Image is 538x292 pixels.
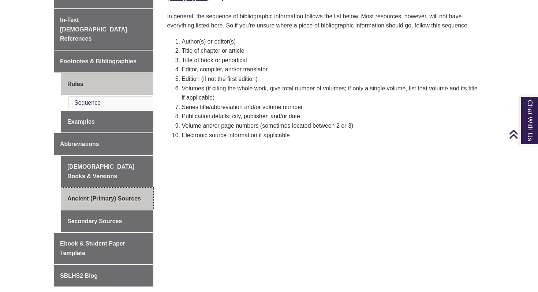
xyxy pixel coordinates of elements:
li: Title of chapter or article [182,46,482,56]
span: Abbreviations [60,141,99,147]
span: SBLHS2 Blog [60,273,98,279]
a: Rules [61,73,153,95]
span: Footnotes & Bibliographies [60,58,137,64]
span: Ebook & Student Paper Template [60,240,125,256]
a: Examples [61,111,153,133]
p: In general, the sequence of bibliographic information follows the list below. Most resources, how... [167,9,482,33]
li: Editor, compiler, and/or translator [182,65,482,74]
li: Publication details: city, publisher, and/or date [182,112,482,121]
li: Author(s) or editor(s) [182,37,482,46]
a: SBLHS2 Blog [54,265,153,287]
a: Footnotes & Bibliographies [54,50,153,72]
li: Series title/abbreviation and/or volume number [182,102,482,112]
li: Title of book or periodical [182,56,482,65]
a: Secondary Sources [61,210,153,232]
li: Electronic source information if applicable [182,131,482,140]
a: In-Text [DEMOGRAPHIC_DATA] References [54,9,153,50]
a: Abbreviations [54,133,153,155]
li: Volumes (if citing the whole work, give total number of volumes; if only a single volume, list th... [182,84,482,102]
span: , follow this sequence. [411,22,469,29]
a: [DEMOGRAPHIC_DATA] Books & Versions [61,156,153,187]
span: if you're unsure where a piece of bibliographic information should go [235,22,411,29]
a: Ancient (Primary) Sources [61,188,153,210]
a: Ebook & Student Paper Template [54,233,153,264]
a: Back to Top [509,129,536,139]
li: Edition (if not the first edition) [182,74,482,84]
li: Volume and/or page numbers (sometimes located between 2 or 3) [182,121,482,131]
span: In-Text [DEMOGRAPHIC_DATA] References [60,17,127,42]
a: Sequence [74,100,101,106]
